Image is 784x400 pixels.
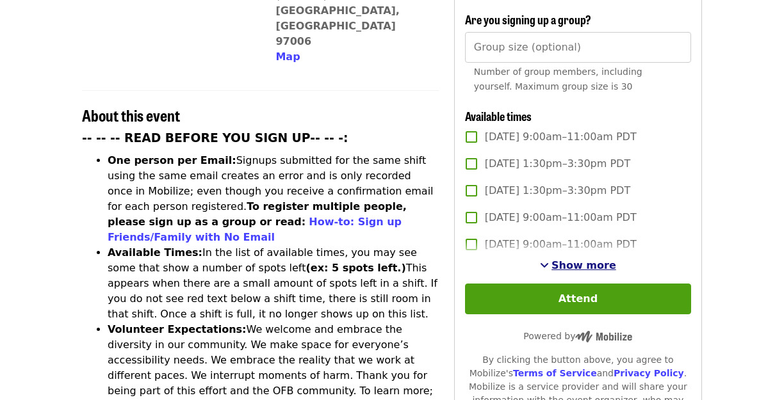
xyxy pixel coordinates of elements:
[485,183,630,198] span: [DATE] 1:30pm–3:30pm PDT
[275,49,300,65] button: Map
[275,51,300,63] span: Map
[575,331,632,342] img: Powered by Mobilize
[108,246,202,259] strong: Available Times:
[275,4,400,47] a: [GEOGRAPHIC_DATA], [GEOGRAPHIC_DATA] 97006
[485,156,630,172] span: [DATE] 1:30pm–3:30pm PDT
[485,237,637,252] span: [DATE] 9:00am–11:00am PDT
[108,245,439,322] li: In the list of available times, you may see some that show a number of spots left This appears wh...
[523,331,632,341] span: Powered by
[108,153,439,245] li: Signups submitted for the same shift using the same email creates an error and is only recorded o...
[614,368,684,378] a: Privacy Policy
[465,32,691,63] input: [object Object]
[108,200,407,228] strong: To register multiple people, please sign up as a group or read:
[485,129,637,145] span: [DATE] 9:00am–11:00am PDT
[108,216,402,243] a: How-to: Sign up Friends/Family with No Email
[82,104,180,126] span: About this event
[108,154,236,166] strong: One person per Email:
[465,108,532,124] span: Available times
[108,323,247,335] strong: Volunteer Expectations:
[540,258,616,273] button: See more timeslots
[465,11,591,28] span: Are you signing up a group?
[551,259,616,271] span: Show more
[82,131,348,145] strong: -- -- -- READ BEFORE YOU SIGN UP-- -- -:
[306,262,405,274] strong: (ex: 5 spots left.)
[485,210,637,225] span: [DATE] 9:00am–11:00am PDT
[474,67,642,92] span: Number of group members, including yourself. Maximum group size is 30
[513,368,597,378] a: Terms of Service
[465,284,691,314] button: Attend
